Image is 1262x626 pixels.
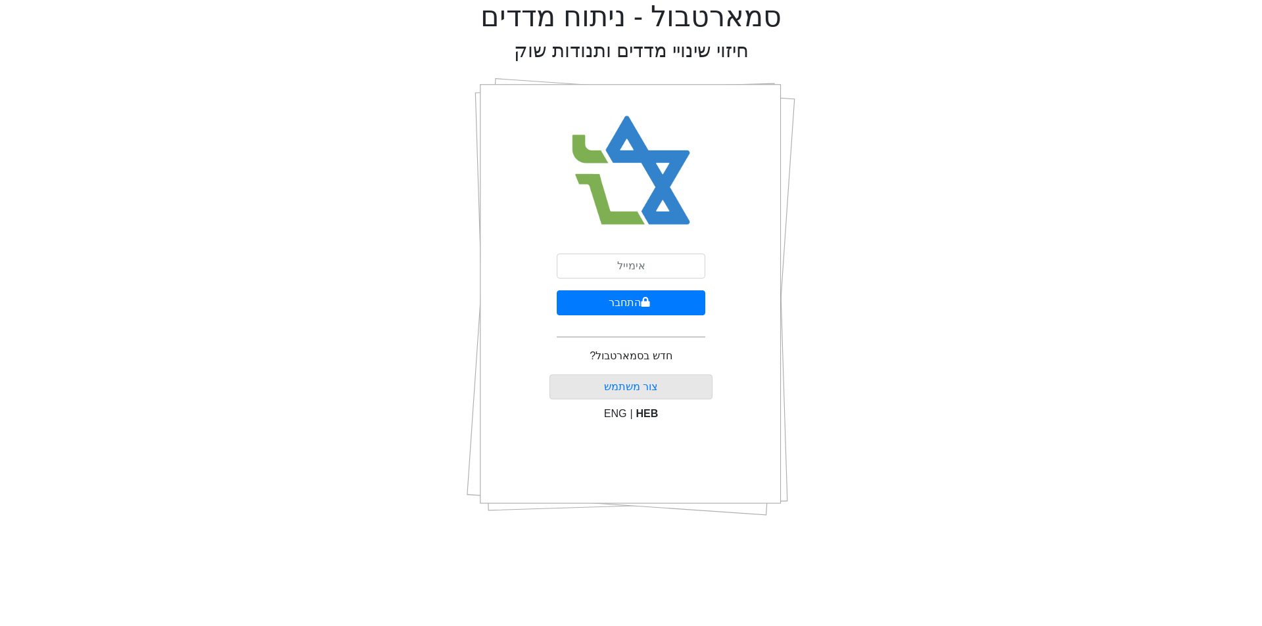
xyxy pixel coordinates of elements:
a: צור משתמש [604,381,658,392]
button: התחבר [557,290,705,315]
span: | [630,408,632,419]
img: Smart Bull [560,99,703,243]
input: אימייל [557,254,705,279]
button: צור משתמש [549,374,713,399]
span: ENG [604,408,627,419]
span: HEB [636,408,659,419]
h2: חיזוי שינויי מדדים ותנודות שוק [514,39,749,62]
p: חדש בסמארטבול? [590,348,672,364]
